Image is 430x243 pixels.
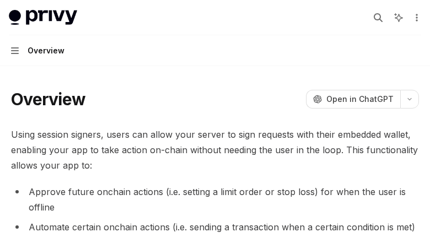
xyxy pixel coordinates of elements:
[9,10,77,25] img: light logo
[11,184,419,215] li: Approve future onchain actions (i.e. setting a limit order or stop loss) for when the user is off...
[28,44,64,57] div: Overview
[326,94,394,105] span: Open in ChatGPT
[306,90,400,109] button: Open in ChatGPT
[11,219,419,235] li: Automate certain onchain actions (i.e. sending a transaction when a certain condition is met)
[11,89,85,109] h1: Overview
[410,10,421,25] button: More actions
[11,127,419,173] span: Using session signers, users can allow your server to sign requests with their embedded wallet, e...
